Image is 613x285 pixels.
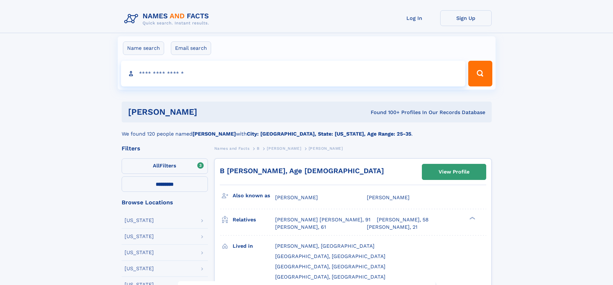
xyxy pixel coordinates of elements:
[220,167,384,175] a: B [PERSON_NAME], Age [DEMOGRAPHIC_DATA]
[284,109,485,116] div: Found 100+ Profiles In Our Records Database
[275,224,326,231] a: [PERSON_NAME], 61
[275,274,385,280] span: [GEOGRAPHIC_DATA], [GEOGRAPHIC_DATA]
[125,266,154,271] div: [US_STATE]
[125,218,154,223] div: [US_STATE]
[367,224,417,231] a: [PERSON_NAME], 21
[275,194,318,200] span: [PERSON_NAME]
[122,122,492,138] div: We found 120 people named with .
[247,131,411,137] b: City: [GEOGRAPHIC_DATA], State: [US_STATE], Age Range: 25-35
[377,216,429,223] a: [PERSON_NAME], 58
[389,10,440,26] a: Log In
[121,61,466,86] input: search input
[125,234,154,239] div: [US_STATE]
[233,190,275,201] h3: Also known as
[257,146,260,151] span: B
[367,194,410,200] span: [PERSON_NAME]
[275,216,370,223] a: [PERSON_NAME] [PERSON_NAME], 91
[267,144,301,152] a: [PERSON_NAME]
[309,146,343,151] span: [PERSON_NAME]
[128,108,284,116] h1: [PERSON_NAME]
[267,146,301,151] span: [PERSON_NAME]
[123,41,164,55] label: Name search
[440,10,492,26] a: Sign Up
[275,263,385,270] span: [GEOGRAPHIC_DATA], [GEOGRAPHIC_DATA]
[468,216,476,220] div: ❯
[153,163,160,169] span: All
[192,131,236,137] b: [PERSON_NAME]
[233,214,275,225] h3: Relatives
[275,243,375,249] span: [PERSON_NAME], [GEOGRAPHIC_DATA]
[468,61,492,86] button: Search Button
[122,158,208,174] label: Filters
[439,165,469,179] div: View Profile
[171,41,211,55] label: Email search
[125,250,154,255] div: [US_STATE]
[257,144,260,152] a: B
[122,200,208,205] div: Browse Locations
[122,10,214,28] img: Logo Names and Facts
[214,144,250,152] a: Names and Facts
[233,241,275,252] h3: Lived in
[122,146,208,151] div: Filters
[275,253,385,259] span: [GEOGRAPHIC_DATA], [GEOGRAPHIC_DATA]
[422,164,486,180] a: View Profile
